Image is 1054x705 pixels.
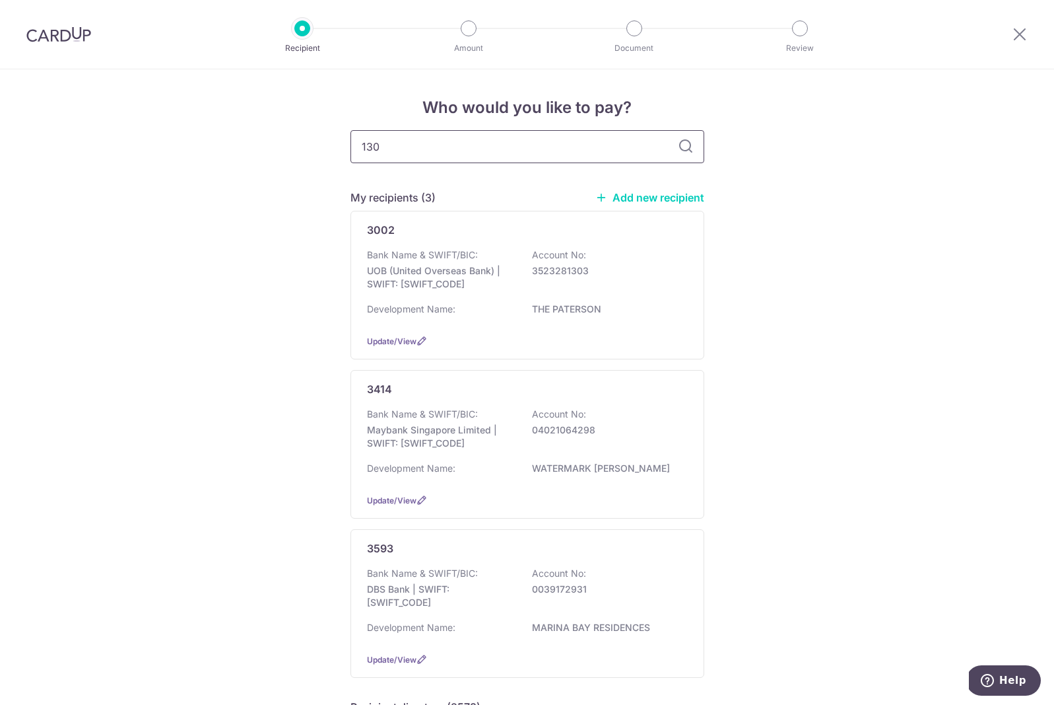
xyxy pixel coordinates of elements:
p: Account No: [532,567,586,580]
p: 3414 [367,381,392,397]
p: Development Name: [367,303,455,316]
p: THE PATERSON [532,303,680,316]
p: Development Name: [367,621,455,634]
p: DBS Bank | SWIFT: [SWIFT_CODE] [367,583,515,609]
img: CardUp [26,26,91,42]
p: Document [585,42,683,55]
p: 04021064298 [532,424,680,437]
p: Account No: [532,248,586,262]
h4: Who would you like to pay? [350,96,704,120]
p: 0039172931 [532,583,680,596]
p: Recipient [253,42,351,55]
p: Review [751,42,849,55]
p: Bank Name & SWIFT/BIC: [367,248,478,262]
p: Account No: [532,408,586,421]
a: Update/View [367,336,416,346]
p: MARINA BAY RESIDENCES [532,621,680,634]
iframe: Opens a widget where you can find more information [969,665,1041,698]
p: 3523281303 [532,264,680,278]
a: Add new recipient [595,191,704,204]
p: 3002 [367,222,395,238]
p: 3593 [367,540,393,556]
p: Bank Name & SWIFT/BIC: [367,408,478,421]
a: Update/View [367,496,416,505]
a: Update/View [367,655,416,665]
input: Search for any recipient here [350,130,704,163]
h5: My recipients (3) [350,190,436,205]
p: Maybank Singapore Limited | SWIFT: [SWIFT_CODE] [367,424,515,450]
p: Amount [420,42,517,55]
p: Bank Name & SWIFT/BIC: [367,567,478,580]
p: WATERMARK [PERSON_NAME] [532,462,680,475]
p: Development Name: [367,462,455,475]
p: UOB (United Overseas Bank) | SWIFT: [SWIFT_CODE] [367,264,515,291]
